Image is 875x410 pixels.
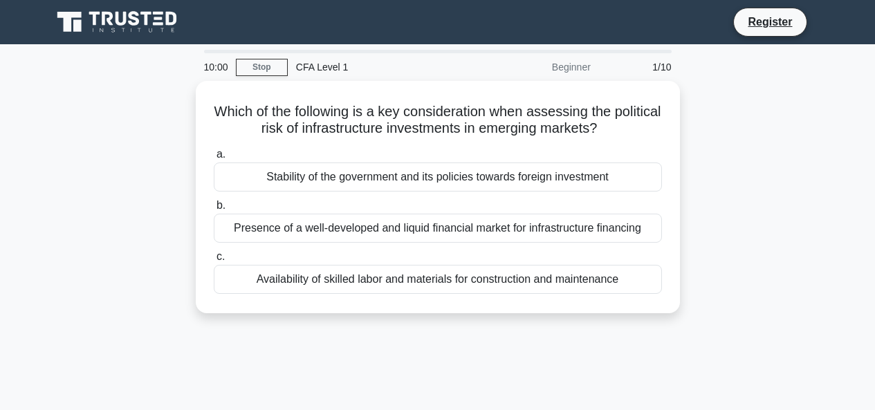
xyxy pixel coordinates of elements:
[217,250,225,262] span: c.
[478,53,599,81] div: Beginner
[288,53,478,81] div: CFA Level 1
[212,103,663,138] h5: Which of the following is a key consideration when assessing the political risk of infrastructure...
[214,265,662,294] div: Availability of skilled labor and materials for construction and maintenance
[236,59,288,76] a: Stop
[599,53,680,81] div: 1/10
[739,13,800,30] a: Register
[217,199,225,211] span: b.
[217,148,225,160] span: a.
[196,53,236,81] div: 10:00
[214,214,662,243] div: Presence of a well-developed and liquid financial market for infrastructure financing
[214,162,662,192] div: Stability of the government and its policies towards foreign investment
